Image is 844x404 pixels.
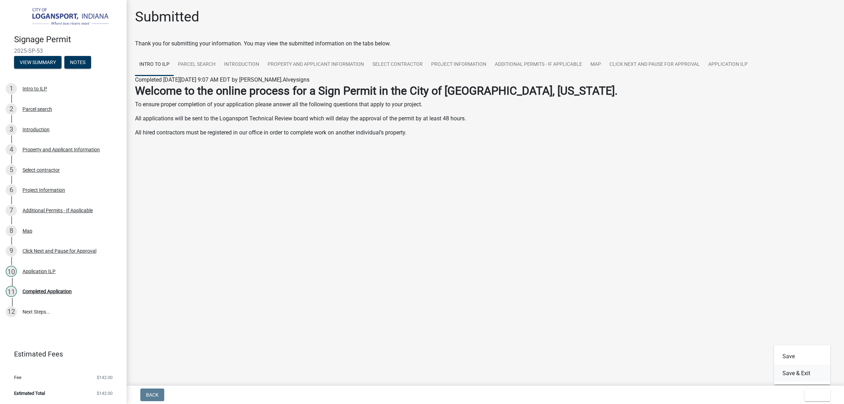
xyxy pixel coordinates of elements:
[14,34,121,45] h4: Signage Permit
[23,248,96,253] div: Click Next and Pause for Approval
[6,225,17,236] div: 8
[23,188,65,192] div: Project Information
[23,228,32,233] div: Map
[14,60,62,65] wm-modal-confirm: Summary
[135,114,836,123] p: All applications will be sent to the Logansport Technical Review board which will delay the appro...
[6,103,17,115] div: 2
[427,53,491,76] a: Project Information
[263,53,368,76] a: Property and Applicant Information
[774,365,830,382] button: Save & Exit
[23,289,72,294] div: Completed Application
[146,392,159,398] span: Back
[6,164,17,176] div: 5
[586,53,605,76] a: Map
[6,306,17,317] div: 12
[774,348,830,365] button: Save
[6,347,115,361] a: Estimated Fees
[140,389,164,401] button: Back
[704,53,752,76] a: Application ILP
[14,391,45,396] span: Estimated Total
[14,375,21,380] span: Fee
[368,53,427,76] a: Select contractor
[135,128,836,137] p: All hired contractors must be registered in our office in order to complete work on another indiv...
[6,124,17,135] div: 3
[23,127,50,132] div: Introduction
[135,100,836,109] p: To ensure proper completion of your application please answer all the following questions that ap...
[6,205,17,216] div: 7
[23,86,47,91] div: Intro to ILP
[135,39,836,48] div: Thank you for submitting your information. You may view the submitted information on the tabs below.
[14,7,115,27] img: City of Logansport, Indiana
[64,60,91,65] wm-modal-confirm: Notes
[14,56,62,69] button: View Summary
[6,144,17,155] div: 4
[774,345,830,385] div: Exit
[135,76,309,83] span: Completed [DATE][DATE] 9:07 AM EDT by [PERSON_NAME].Alveysigns
[97,375,113,380] span: $142.00
[14,48,113,54] span: 2025-SP-53
[23,269,56,274] div: Application ILP
[97,391,113,396] span: $142.00
[64,56,91,69] button: Notes
[135,8,199,25] h1: Submitted
[220,53,263,76] a: Introduction
[23,208,93,213] div: Additional Permits - If Applicable
[6,286,17,297] div: 11
[6,245,17,257] div: 9
[605,53,704,76] a: Click Next and Pause for Approval
[23,147,100,152] div: Property and Applicant Information
[135,84,618,97] strong: Welcome to the online process for a Sign Permit in the City of [GEOGRAPHIC_DATA], [US_STATE].
[6,83,17,94] div: 1
[6,266,17,277] div: 10
[174,53,220,76] a: Parcel search
[810,392,820,398] span: Exit
[805,389,830,401] button: Exit
[491,53,586,76] a: Additional Permits - If Applicable
[23,168,60,172] div: Select contractor
[135,53,174,76] a: Intro to ILP
[23,107,52,112] div: Parcel search
[6,184,17,196] div: 6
